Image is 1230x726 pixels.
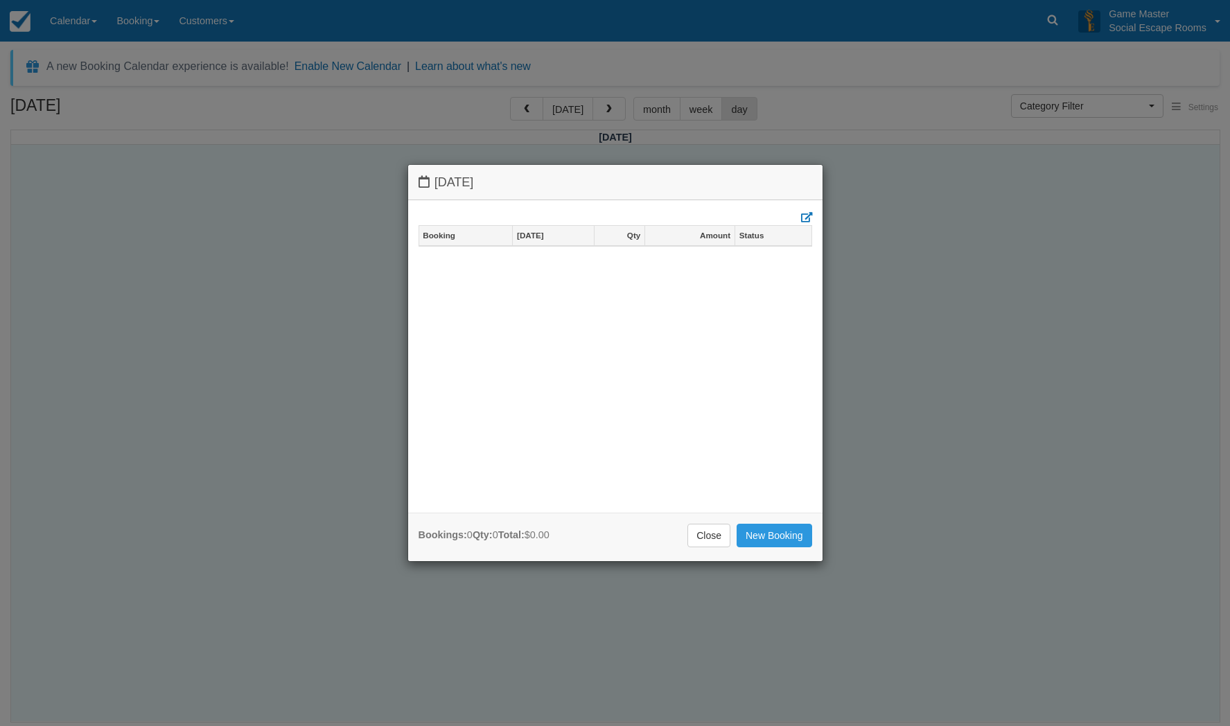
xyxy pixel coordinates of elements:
h4: [DATE] [419,175,812,190]
strong: Total: [498,529,525,540]
a: Amount [645,226,735,245]
strong: Bookings: [419,529,467,540]
strong: Qty: [473,529,493,540]
a: Qty [595,226,644,245]
a: New Booking [737,524,812,547]
a: Close [687,524,730,547]
a: Booking [419,226,513,245]
a: [DATE] [513,226,593,245]
a: Status [735,226,811,245]
div: 0 0 $0.00 [419,528,550,542]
